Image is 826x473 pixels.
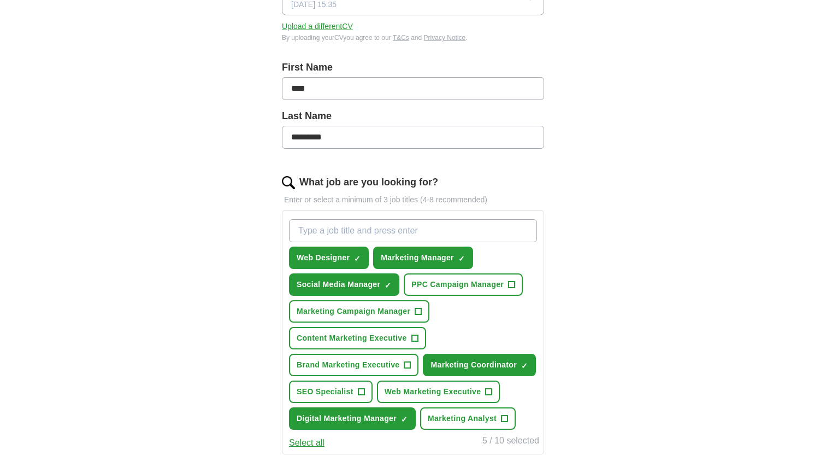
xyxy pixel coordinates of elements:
[299,175,438,190] label: What job are you looking for?
[404,273,523,296] button: PPC Campaign Manager
[282,21,353,32] button: Upload a differentCV
[297,306,410,317] span: Marketing Campaign Manager
[289,381,373,403] button: SEO Specialist
[282,194,544,206] p: Enter or select a minimum of 3 job titles (4-8 recommended)
[428,413,497,424] span: Marketing Analyst
[289,273,399,296] button: Social Media Manager✓
[289,300,429,323] button: Marketing Campaign Manager
[289,247,369,269] button: Web Designer✓
[297,252,350,264] span: Web Designer
[411,279,504,290] span: PPC Campaign Manager
[377,381,500,403] button: Web Marketing Executive
[385,281,391,290] span: ✓
[385,386,481,398] span: Web Marketing Executive
[297,413,397,424] span: Digital Marketing Manager
[297,359,399,371] span: Brand Marketing Executive
[297,279,380,290] span: Social Media Manager
[282,176,295,189] img: search.png
[289,327,426,349] button: Content Marketing Executive
[482,434,539,449] div: 5 / 10 selected
[424,34,466,42] a: Privacy Notice
[430,359,516,371] span: Marketing Coordinator
[521,361,528,370] span: ✓
[282,109,544,124] label: Last Name
[381,252,454,264] span: Marketing Manager
[458,254,465,263] span: ✓
[401,415,408,424] span: ✓
[297,332,407,344] span: Content Marketing Executive
[373,247,473,269] button: Marketing Manager✓
[393,34,409,42] a: T&Cs
[282,33,544,43] div: By uploading your CV you agree to our and .
[423,354,535,376] button: Marketing Coordinator✓
[289,407,416,430] button: Digital Marketing Manager✓
[282,60,544,75] label: First Name
[289,354,418,376] button: Brand Marketing Executive
[289,436,324,449] button: Select all
[420,407,516,430] button: Marketing Analyst
[289,219,537,242] input: Type a job title and press enter
[297,386,353,398] span: SEO Specialist
[354,254,361,263] span: ✓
